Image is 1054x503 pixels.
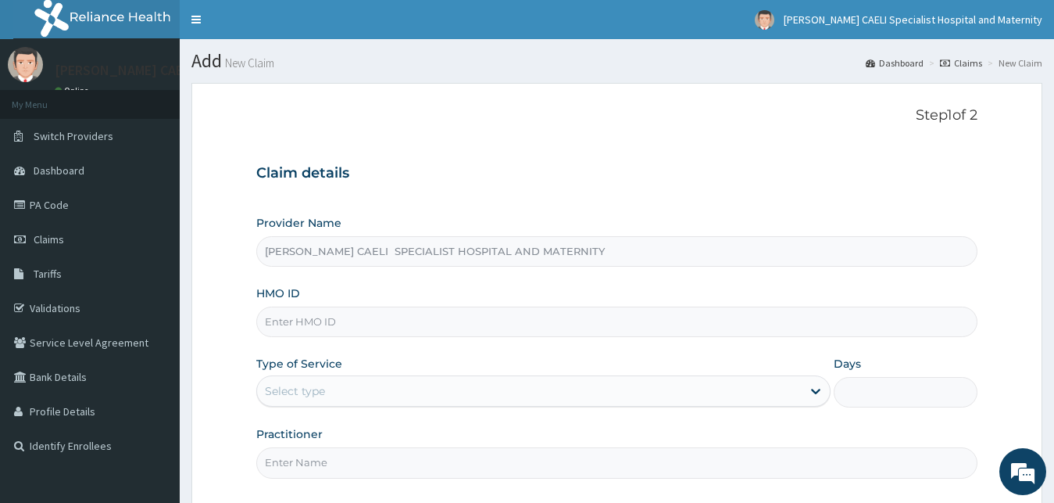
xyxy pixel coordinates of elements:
[984,56,1042,70] li: New Claim
[256,165,978,182] h3: Claim details
[755,10,774,30] img: User Image
[34,232,64,246] span: Claims
[34,163,84,178] span: Dashboard
[256,356,342,372] label: Type of Service
[834,356,861,372] label: Days
[256,447,978,478] input: Enter Name
[256,107,978,124] p: Step 1 of 2
[256,307,978,337] input: Enter HMO ID
[8,47,43,82] img: User Image
[265,383,325,399] div: Select type
[866,56,924,70] a: Dashboard
[34,129,113,143] span: Switch Providers
[256,286,300,301] label: HMO ID
[191,51,1042,71] h1: Add
[256,215,341,231] label: Provider Name
[940,56,982,70] a: Claims
[55,63,400,77] p: [PERSON_NAME] CAELI Specialist Hospital and Maternity
[55,85,92,96] a: Online
[222,57,274,69] small: New Claim
[784,13,1042,27] span: [PERSON_NAME] CAELI Specialist Hospital and Maternity
[34,267,62,281] span: Tariffs
[256,426,323,442] label: Practitioner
